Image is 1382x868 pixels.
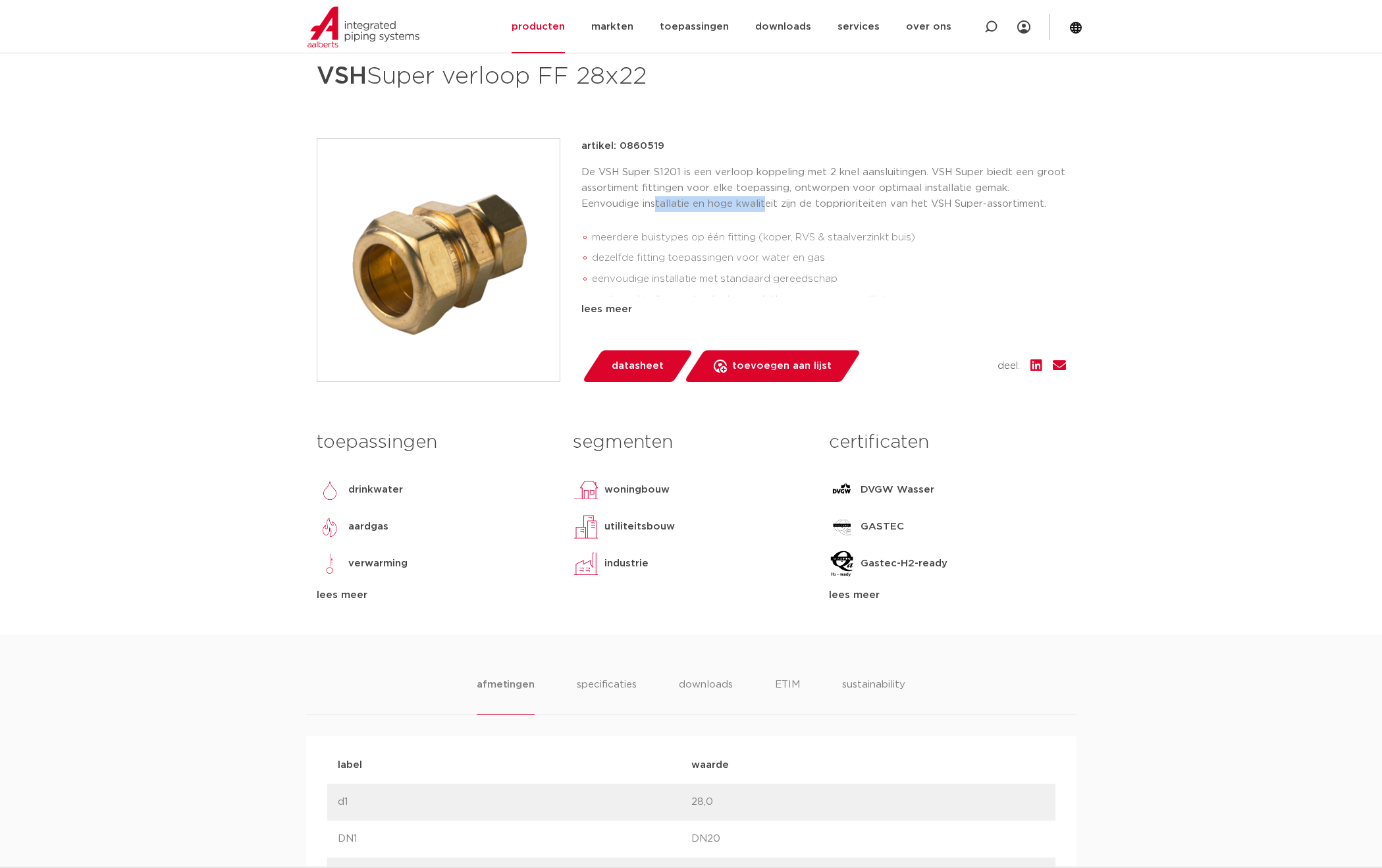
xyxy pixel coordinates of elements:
[775,677,800,715] li: ETIM
[573,429,809,456] h3: segmenten
[477,677,534,715] li: afmetingen
[604,556,649,572] p: industrie
[581,138,664,154] p: artikel: 0860519
[861,482,934,498] p: DVGW Wasser
[604,519,675,535] p: utiliteitsbouw
[861,519,904,535] p: GASTEC
[338,794,691,810] p: d1
[829,551,855,577] img: Gastec-H2-ready
[348,482,403,498] p: drinkwater
[842,677,905,715] li: sustainability
[592,269,1066,290] li: eenvoudige installatie met standaard gereedschap
[997,358,1020,374] span: deel:
[317,587,553,603] div: lees meer
[348,556,408,572] p: verwarming
[612,356,664,377] span: datasheet
[338,757,691,773] p: label
[317,57,811,96] h1: Super verloop FF 28x22
[317,514,343,540] img: aardgas
[691,794,1045,810] p: 28,0
[829,477,855,503] img: DVGW Wasser
[317,65,367,88] strong: VSH
[829,587,1065,603] div: lees meer
[317,139,560,381] img: Product Image for VSH Super verloop FF 28x22
[317,429,553,456] h3: toepassingen
[829,429,1065,456] h3: certificaten
[581,165,1066,212] p: De VSH Super S1201 is een verloop koppeling met 2 knel aansluitingen. VSH Super biedt een groot a...
[592,227,1066,248] li: meerdere buistypes op één fitting (koper, RVS & staalverzinkt buis)
[317,477,343,503] img: drinkwater
[604,482,670,498] p: woningbouw
[577,677,637,715] li: specificaties
[829,514,855,540] img: GASTEC
[581,302,1066,317] div: lees meer
[573,477,599,503] img: woningbouw
[592,248,1066,269] li: dezelfde fitting toepassingen voor water en gas
[861,556,947,572] p: Gastec-H2-ready
[691,757,1045,773] p: waarde
[592,290,1066,311] li: snelle verbindingstechnologie waarbij her-montage mogelijk is
[338,831,691,847] p: DN1
[581,350,693,382] a: datasheet
[691,831,1045,847] p: DN20
[573,551,599,577] img: industrie
[679,677,733,715] li: downloads
[732,356,832,377] span: toevoegen aan lijst
[317,551,343,577] img: verwarming
[348,519,388,535] p: aardgas
[573,514,599,540] img: utiliteitsbouw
